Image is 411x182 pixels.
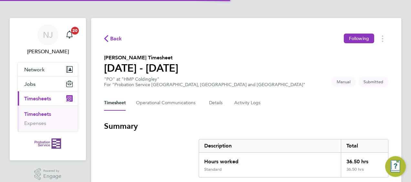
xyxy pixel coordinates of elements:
button: Activity Logs [234,95,261,111]
nav: Main navigation [10,18,86,160]
span: Network [24,66,45,73]
span: 20 [71,27,79,35]
span: Powered by [43,168,61,174]
div: "PO" at "HMP Coldingley" [104,76,305,87]
div: For "Probation Service [GEOGRAPHIC_DATA], [GEOGRAPHIC_DATA] and [GEOGRAPHIC_DATA]" [104,82,305,87]
span: This timesheet was manually created. [332,76,356,87]
h1: [DATE] - [DATE] [104,62,178,75]
button: Timesheet [104,95,126,111]
button: Timesheets [18,91,78,106]
h2: [PERSON_NAME] Timesheet [104,54,178,62]
button: Back [104,35,122,43]
div: Total [341,139,388,152]
div: 36.50 hrs [341,167,388,177]
div: Timesheets [18,106,78,132]
a: NJ[PERSON_NAME] [17,25,78,56]
span: Following [349,35,369,41]
span: NJ [43,31,53,39]
button: Timesheets Menu [377,34,388,44]
a: Expenses [24,120,46,126]
div: Description [199,139,341,152]
span: Back [110,35,122,43]
img: probationservice-logo-retina.png [35,138,61,149]
button: Operational Communications [136,95,199,111]
span: Engage [43,174,61,179]
span: Jobs [24,81,36,87]
a: Timesheets [24,111,51,117]
button: Details [209,95,224,111]
span: This timesheet is Submitted. [358,76,388,87]
div: 36.50 hrs [341,153,388,167]
div: Hours worked [199,153,341,167]
button: Network [18,62,78,76]
div: Summary [199,139,388,177]
button: Engage Resource Center [385,156,406,177]
span: Timesheets [24,96,51,102]
span: Nicola Johnson [17,48,78,56]
div: Standard [204,167,222,172]
a: 20 [63,25,76,45]
h3: Summary [104,121,388,131]
button: Jobs [18,77,78,91]
a: Powered byEngage [34,168,62,180]
a: Go to home page [17,138,78,149]
button: Following [344,34,374,43]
